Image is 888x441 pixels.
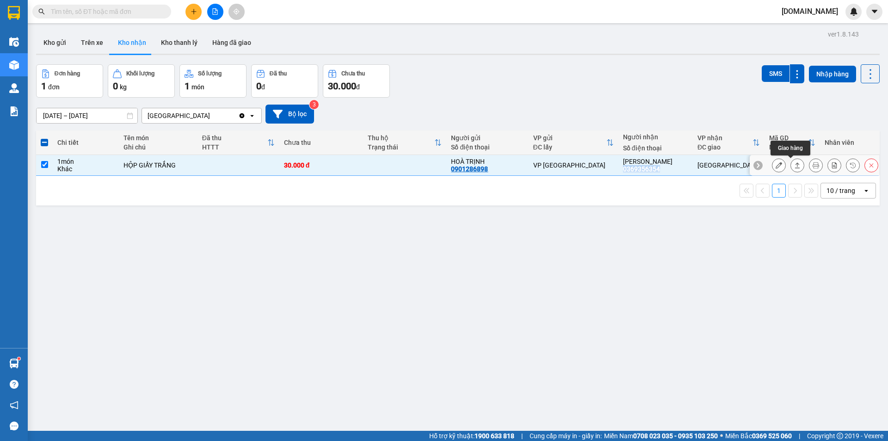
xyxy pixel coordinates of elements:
button: Bộ lọc [265,105,314,124]
button: 1 [772,184,786,198]
div: VP nhận [697,134,752,142]
span: Cung cấp máy in - giấy in: [530,431,602,441]
div: Thu hộ [368,134,435,142]
div: ĐC lấy [533,143,606,151]
span: message [10,422,18,430]
span: search [38,8,45,15]
button: Kho thanh lý [154,31,205,54]
span: Miền Bắc [725,431,792,441]
svg: Clear value [238,112,246,119]
button: caret-down [866,4,882,20]
div: Khối lượng [126,70,154,77]
div: Đã thu [270,70,287,77]
button: Kho gửi [36,31,74,54]
div: VP gửi [533,134,606,142]
div: LINH HOÀNG [623,158,688,165]
th: Toggle SortBy [363,130,447,155]
svg: open [863,187,870,194]
span: đ [261,83,265,91]
span: notification [10,401,18,410]
span: caret-down [870,7,879,16]
sup: 1 [18,357,20,360]
img: logo-vxr [8,6,20,20]
th: Toggle SortBy [197,130,279,155]
img: solution-icon [9,106,19,116]
div: VP [GEOGRAPHIC_DATA] [533,161,614,169]
span: Miền Nam [604,431,718,441]
div: Ngày ĐH [769,143,808,151]
div: Người nhận [623,133,688,141]
th: Toggle SortBy [529,130,618,155]
span: Hỗ trợ kỹ thuật: [429,431,514,441]
button: Hàng đã giao [205,31,259,54]
div: Giao hàng [771,141,810,155]
div: [GEOGRAPHIC_DATA] [697,161,760,169]
img: warehouse-icon [9,60,19,70]
button: Số lượng1món [179,64,247,98]
sup: 3 [309,100,319,109]
span: file-add [212,8,218,15]
img: warehouse-icon [9,37,19,47]
input: Selected Nha Trang. [211,111,212,120]
span: plus [191,8,197,15]
div: Đơn hàng [55,70,80,77]
div: Người gửi [451,134,524,142]
div: Trạng thái [368,143,435,151]
button: plus [185,4,202,20]
div: Tên món [123,134,192,142]
span: 1 [185,81,190,92]
div: ver 1.8.143 [828,29,859,39]
span: | [799,431,800,441]
th: Toggle SortBy [765,130,820,155]
button: file-add [207,4,223,20]
div: 1 món [57,158,114,165]
div: Sửa đơn hàng [772,158,786,172]
button: Trên xe [74,31,111,54]
div: HOÀ TRỊNH [451,158,524,165]
div: Khác [57,165,114,173]
div: Số lượng [198,70,222,77]
span: [DOMAIN_NAME] [774,6,845,17]
span: question-circle [10,380,18,389]
button: Nhập hàng [809,66,856,82]
strong: 0369 525 060 [752,432,792,440]
div: Mã GD [769,134,808,142]
span: 0 [113,81,118,92]
span: aim [233,8,240,15]
span: đ [356,83,360,91]
button: Đơn hàng1đơn [36,64,103,98]
span: copyright [837,433,843,439]
div: Đã thu [202,134,267,142]
button: aim [228,4,245,20]
div: ĐC giao [697,143,752,151]
div: [GEOGRAPHIC_DATA] [148,111,210,120]
span: ⚪️ [720,434,723,438]
span: đơn [48,83,60,91]
div: Nhân viên [825,139,874,146]
input: Tìm tên, số ĐT hoặc mã đơn [51,6,160,17]
th: Toggle SortBy [693,130,765,155]
div: Ghi chú [123,143,192,151]
button: Kho nhận [111,31,154,54]
span: | [521,431,523,441]
div: Số điện thoại [451,143,524,151]
strong: 0708 023 035 - 0935 103 250 [633,432,718,440]
button: Đã thu0đ [251,64,318,98]
div: Chi tiết [57,139,114,146]
img: warehouse-icon [9,359,19,368]
strong: 1900 633 818 [475,432,514,440]
span: 1 [41,81,46,92]
span: 0 [256,81,261,92]
div: 0901286898 [451,165,488,173]
div: 10 / trang [826,186,855,195]
button: Chưa thu30.000đ [323,64,390,98]
div: HTTT [202,143,267,151]
div: HỘP GIẤY TRẮNG [123,161,192,169]
div: 0369356354 [623,165,660,173]
input: Select a date range. [37,108,137,123]
span: kg [120,83,127,91]
span: món [191,83,204,91]
div: Số điện thoại [623,144,688,152]
div: Giao hàng [790,158,804,172]
span: 30.000 [328,81,356,92]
